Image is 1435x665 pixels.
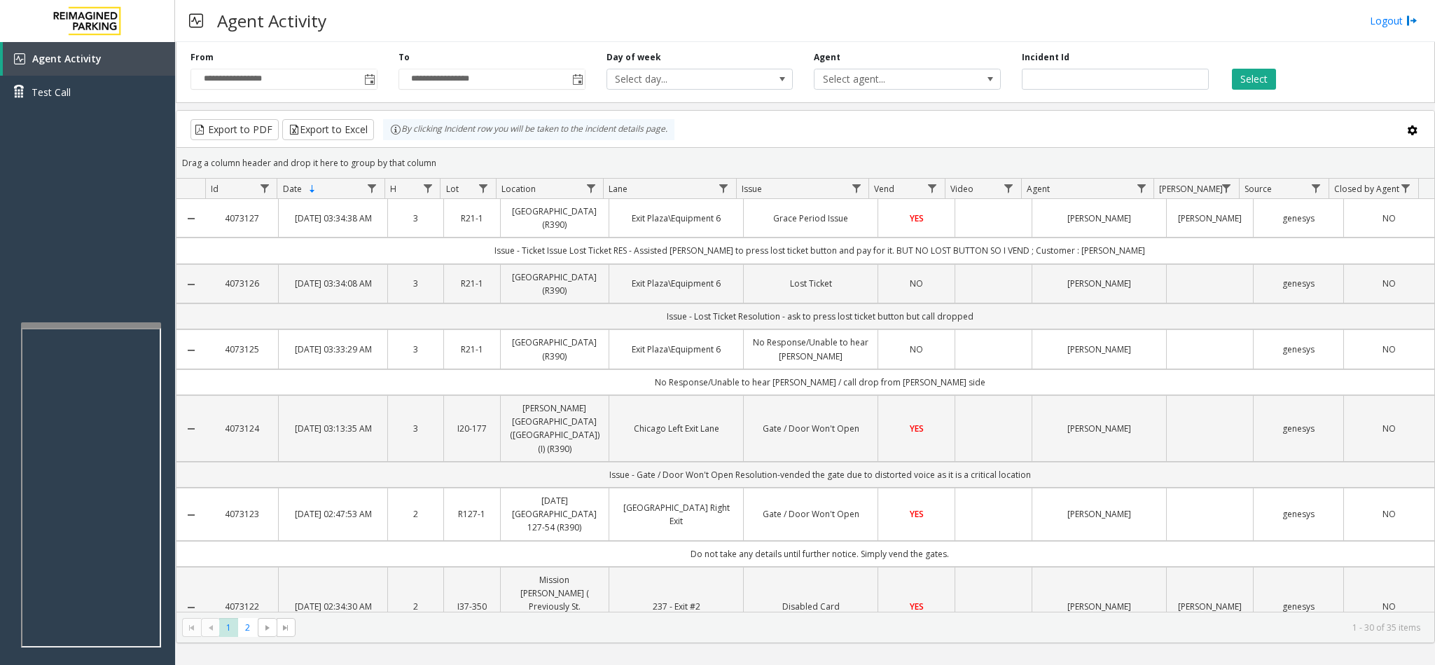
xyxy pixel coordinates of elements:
[742,183,762,195] span: Issue
[287,600,379,613] a: [DATE] 02:34:30 AM
[581,179,600,198] a: Location Filter Menu
[1382,212,1396,224] span: NO
[910,343,923,355] span: NO
[618,277,735,290] a: Exit Plaza\Equipment 6
[452,212,491,225] a: R21-1
[287,507,379,521] a: [DATE] 02:47:53 AM
[752,336,869,362] a: No Response/Unable to hear [PERSON_NAME]
[1245,183,1272,195] span: Source
[618,600,735,613] a: 237 - Exit #2
[618,501,735,528] a: [GEOGRAPHIC_DATA] Right Exit
[910,508,924,520] span: YES
[1232,69,1276,90] button: Select
[1382,423,1396,434] span: NO
[509,494,601,535] a: [DATE] [GEOGRAPHIC_DATA] 127-54 (R390)
[32,85,71,100] span: Test Call
[1262,600,1336,613] a: genesys
[609,183,628,195] span: Lane
[1352,507,1426,521] a: NO
[287,343,379,356] a: [DATE] 03:33:29 AM
[390,124,401,135] img: infoIcon.svg
[887,212,946,225] a: YES
[814,51,840,64] label: Agent
[1382,508,1396,520] span: NO
[396,507,435,521] a: 2
[910,601,924,612] span: YES
[14,53,25,64] img: 'icon'
[1262,422,1336,435] a: genesys
[214,277,270,290] a: 4073126
[887,600,946,613] a: YES
[176,213,205,224] a: Collapse Details
[1352,422,1426,435] a: NO
[1370,13,1417,28] a: Logout
[176,279,205,290] a: Collapse Details
[1406,13,1417,28] img: logout
[1175,212,1244,225] a: [PERSON_NAME]
[452,277,491,290] a: R21-1
[176,151,1434,175] div: Drag a column header and drop it here to group by that column
[307,184,318,195] span: Sortable
[238,618,257,637] span: Page 2
[258,618,277,638] span: Go to the next page
[923,179,942,198] a: Vend Filter Menu
[363,179,382,198] a: Date Filter Menu
[304,622,1420,633] kendo-pager-info: 1 - 30 of 35 items
[452,507,491,521] a: R127-1
[1027,183,1050,195] span: Agent
[255,179,274,198] a: Id Filter Menu
[752,507,869,521] a: Gate / Door Won't Open
[1217,179,1236,198] a: Parker Filter Menu
[618,343,735,356] a: Exit Plaza\Equipment 6
[176,179,1434,612] div: Data table
[618,422,735,435] a: Chicago Left Exit Lane
[887,422,946,435] a: YES
[3,42,175,76] a: Agent Activity
[1396,179,1415,198] a: Closed by Agent Filter Menu
[752,600,869,613] a: Disabled Card
[452,600,491,613] a: I37-350
[1262,343,1336,356] a: genesys
[887,277,946,290] a: NO
[950,183,973,195] span: Video
[847,179,866,198] a: Issue Filter Menu
[607,69,756,89] span: Select day...
[1352,600,1426,613] a: NO
[398,51,410,64] label: To
[752,422,869,435] a: Gate / Door Won't Open
[390,183,396,195] span: H
[1334,183,1399,195] span: Closed by Agent
[283,183,302,195] span: Date
[205,462,1434,488] td: Issue - Gate / Door Won't Open Resolution-vended the gate due to distorted voice as it is a criti...
[282,119,374,140] button: Export to Excel
[277,618,296,638] span: Go to the last page
[418,179,437,198] a: H Filter Menu
[211,183,219,195] span: Id
[1041,343,1158,356] a: [PERSON_NAME]
[446,183,459,195] span: Lot
[1262,277,1336,290] a: genesys
[190,51,214,64] label: From
[176,423,205,434] a: Collapse Details
[32,52,102,65] span: Agent Activity
[752,212,869,225] a: Grace Period Issue
[1382,343,1396,355] span: NO
[509,573,601,640] a: Mission [PERSON_NAME] ( Previously St. [PERSON_NAME]) (I) (CP)
[1352,343,1426,356] a: NO
[509,336,601,362] a: [GEOGRAPHIC_DATA] (R390)
[569,69,585,89] span: Toggle popup
[262,622,273,633] span: Go to the next page
[1159,183,1223,195] span: [PERSON_NAME]
[874,183,894,195] span: Vend
[1041,600,1158,613] a: [PERSON_NAME]
[1382,277,1396,289] span: NO
[396,600,435,613] a: 2
[219,618,238,637] span: Page 1
[1352,277,1426,290] a: NO
[205,369,1434,395] td: No Response/Unable to hear [PERSON_NAME] / call drop from [PERSON_NAME] side
[287,212,379,225] a: [DATE] 03:34:38 AM
[910,423,924,434] span: YES
[190,119,279,140] button: Export to PDF
[361,69,377,89] span: Toggle popup
[509,270,601,297] a: [GEOGRAPHIC_DATA] (R390)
